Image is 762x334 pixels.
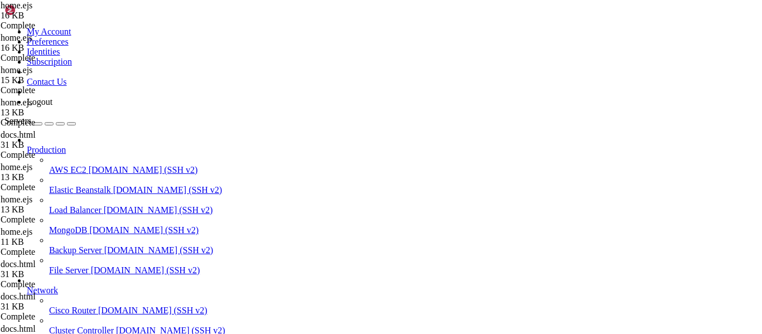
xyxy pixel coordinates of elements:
[1,65,112,85] span: home.ejs
[1,98,32,107] span: home.ejs
[196,156,228,164] span: -- tip:
[1,85,112,95] div: Complete
[4,135,616,145] x-row: [dotenv@17.2.1] injecting env (6) from .env
[1,1,32,10] span: home.ejs
[1,279,112,289] div: Complete
[4,205,616,215] x-row: Driver version 4.0.0 and will be removed in the next major version
[4,215,616,225] x-row: Server running on [URL][DOMAIN_NAME]
[4,175,616,185] x-row: version 4.0.0 and will be removed in the next major version
[4,225,616,235] x-row: Ready!
[1,75,112,85] div: 15 KB
[1,259,112,279] span: docs.html
[4,65,616,75] x-row: Ready!
[1,21,112,31] div: Complete
[1,11,112,21] div: 16 KB
[1,162,112,182] span: home.ejs
[1,150,112,160] div: Complete
[1,53,112,63] div: Complete
[4,195,616,205] x-row: (node:316821) [MONGODB DRIVER] Warning: useUnifiedTopology is a deprecated option: useUnifiedTopo...
[1,33,32,42] span: home.ejs
[1,269,112,279] div: 31 KB
[242,146,411,154] span: suppress all logs with { quiet: true }
[1,227,32,236] span: home.ejs
[4,145,616,155] x-row: [dotenv@17.2.1] injecting env (0) from .env
[1,312,112,322] div: Complete
[1,118,112,128] div: Complete
[1,247,112,257] div: Complete
[4,105,616,115] x-row: > luasec@1.0.0 start
[1,140,112,150] div: 31 KB
[4,165,616,175] x-row: (node:316821) [MONGODB DRIVER] Warning: useNewUrlParser is a deprecated option: useNewUrlParser h...
[1,292,36,301] span: docs.html
[4,45,616,55] x-row: Driver version 4.0.0 and will be removed in the next major version
[4,25,616,35] x-row: (Use `node --trace-warnings ...` to show where the warning was created)
[237,135,416,144] span: encrypt with Dotenvx: [URL][DOMAIN_NAME]
[1,98,112,118] span: home.ejs
[4,155,616,165] x-row: [dotenv@17.2.1] injecting env (0) from .env
[4,245,571,255] span: [0] 0:npm* "9auth" 17:13 [DATE]
[4,4,616,14] x-row: (node:316782) [MONGODB DRIVER] Warning: useNewUrlParser is a deprecated option: useNewUrlParser h...
[1,302,112,312] div: 31 KB
[4,55,616,65] x-row: Server running on [URL][DOMAIN_NAME]
[1,324,36,333] span: docs.html
[228,146,237,154] span: ⚙️
[1,182,112,192] div: Complete
[1,259,36,269] span: docs.html
[4,235,9,245] div: (0, 23)
[4,75,616,85] x-row: ^C
[228,155,237,165] span: 🔐
[1,108,112,118] div: 13 KB
[1,215,112,225] div: Complete
[1,162,32,172] span: home.ejs
[228,135,237,145] span: 🔐
[1,237,112,247] div: 11 KB
[237,156,465,164] span: prevent committing .env to code: [URL][DOMAIN_NAME]
[1,205,112,215] div: 13 KB
[4,185,616,195] x-row: (Use `node --trace-warnings ...` to show where the warning was created)
[1,130,36,139] span: docs.html
[4,115,616,125] x-row: > NODE_ENV=production node main.js
[4,35,616,45] x-row: (node:316782) [MONGODB DRIVER] Warning: useUnifiedTopology is a deprecated option: useUnifiedTopo...
[1,43,112,53] div: 16 KB
[1,1,112,21] span: home.ejs
[1,227,112,247] span: home.ejs
[1,130,112,150] span: docs.html
[1,172,112,182] div: 13 KB
[1,195,112,215] span: home.ejs
[4,85,616,95] x-row: root@9auth:~/luasec# npm start
[1,292,112,312] span: docs.html
[1,65,32,75] span: home.ejs
[196,135,228,144] span: -- tip:
[4,14,616,25] x-row: version 4.0.0 and will be removed in the next major version
[1,195,32,204] span: home.ejs
[196,146,228,154] span: -- tip:
[1,33,112,53] span: home.ejs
